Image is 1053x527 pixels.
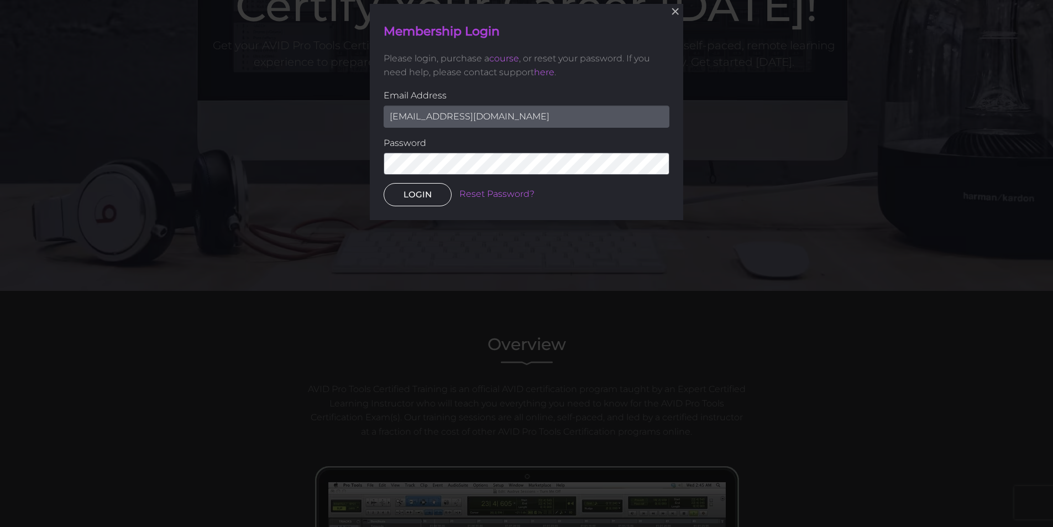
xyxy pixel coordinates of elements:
button: LOGIN [384,183,452,206]
label: Email Address [384,88,669,103]
label: Password [384,135,669,150]
p: Please login, purchase a , or reset your password. If you need help, please contact support . [384,51,669,80]
a: here [534,67,554,77]
a: Reset Password? [459,189,535,199]
h4: Membership Login [384,23,669,40]
a: course [489,53,519,64]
